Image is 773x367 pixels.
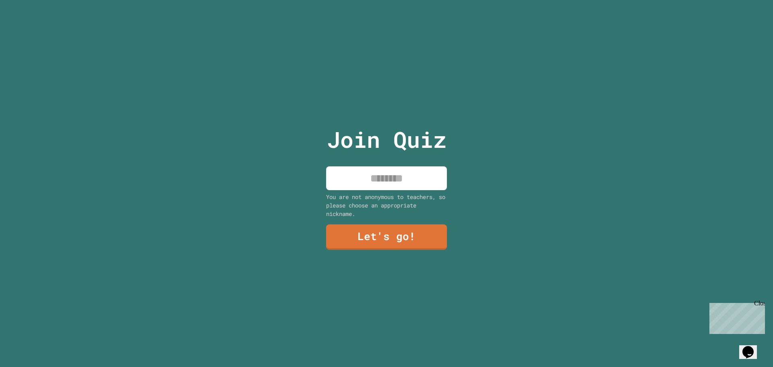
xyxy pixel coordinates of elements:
[327,123,446,156] p: Join Quiz
[3,3,56,51] div: Chat with us now!Close
[739,335,765,359] iframe: chat widget
[326,193,447,218] div: You are not anonymous to teachers, so please choose an appropriate nickname.
[706,300,765,334] iframe: chat widget
[326,224,447,250] a: Let's go!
